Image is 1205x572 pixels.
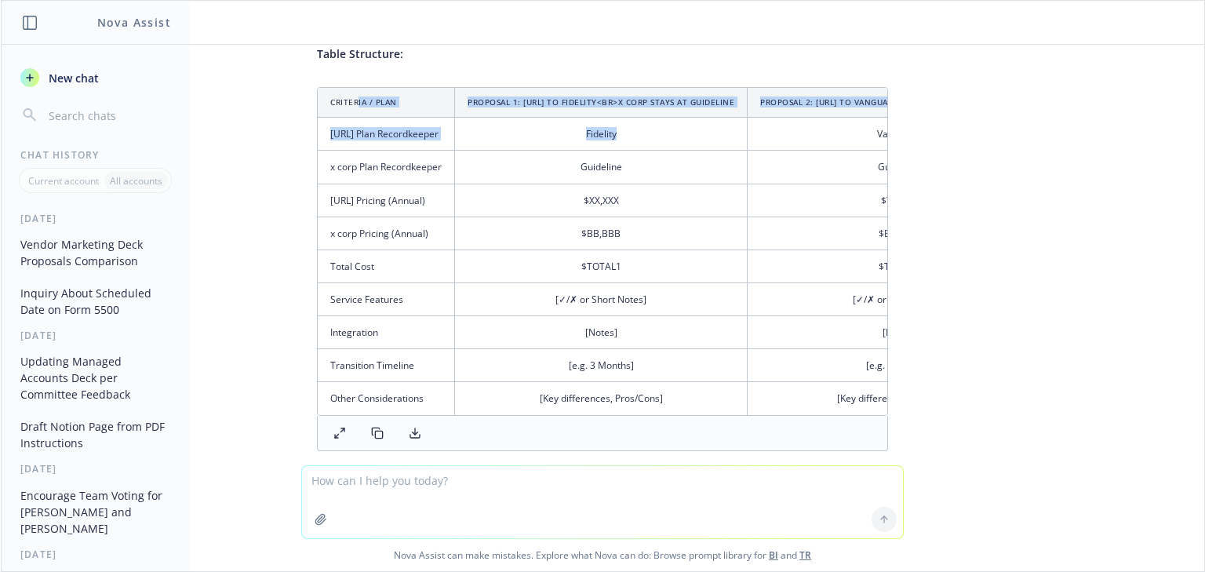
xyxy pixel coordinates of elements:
p: All accounts [110,174,162,188]
div: Chat History [2,148,189,162]
td: [URL] Plan Recordkeeper [318,118,455,151]
td: Integration [318,316,455,349]
td: $XX,XXX [455,184,748,217]
td: $YY,YYY [748,184,1050,217]
td: [✓/✗ or Short Notes] [455,283,748,316]
div: [DATE] [2,329,189,342]
td: [✓/✗ or Short Notes] [748,283,1050,316]
div: [DATE] [2,548,189,561]
th: Proposal 1: [URL] to Fidelity <br> x corp stays at Guideline [455,88,748,118]
td: Guideline [748,151,1050,184]
button: Inquiry About Scheduled Date on Form 5500 [14,280,177,322]
td: [e.g. 4 Months] [748,349,1050,382]
button: Draft Notion Page from PDF Instructions [14,414,177,456]
span: New chat [46,70,99,86]
td: Vanguard [748,118,1050,151]
td: [Notes] [455,316,748,349]
td: Other Considerations [318,382,455,415]
td: x corp Plan Recordkeeper [318,151,455,184]
div: [DATE] [2,212,189,225]
div: [DATE] [2,462,189,475]
td: $BB,BBB [748,217,1050,250]
button: Vendor Marketing Deck Proposals Comparison [14,231,177,274]
td: x corp Pricing (Annual) [318,217,455,250]
td: [e.g. 3 Months] [455,349,748,382]
td: [Key differences, Pros/Cons] [748,382,1050,415]
button: New chat [14,64,177,92]
td: [URL] Pricing (Annual) [318,184,455,217]
td: $TOTAL1 [455,250,748,282]
span: Table Structure: [317,46,403,61]
td: Guideline [455,151,748,184]
th: Proposal 2: [URL] to Vanguard <br> x corp stays at Guideline [748,88,1050,118]
button: Updating Managed Accounts Deck per Committee Feedback [14,348,177,407]
button: Encourage Team Voting for [PERSON_NAME] and [PERSON_NAME] [14,483,177,541]
input: Search chats [46,104,170,126]
td: Service Features [318,283,455,316]
span: Nova Assist can make mistakes. Explore what Nova can do: Browse prompt library for and [7,539,1198,571]
td: [Key differences, Pros/Cons] [455,382,748,415]
td: Fidelity [455,118,748,151]
th: Criteria / Plan [318,88,455,118]
td: $TOTAL2 [748,250,1050,282]
td: Transition Timeline [318,349,455,382]
a: BI [769,548,778,562]
p: Current account [28,174,99,188]
td: $BB,BBB [455,217,748,250]
h1: Nova Assist [97,14,171,31]
td: [Notes] [748,316,1050,349]
a: TR [799,548,811,562]
td: Total Cost [318,250,455,282]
